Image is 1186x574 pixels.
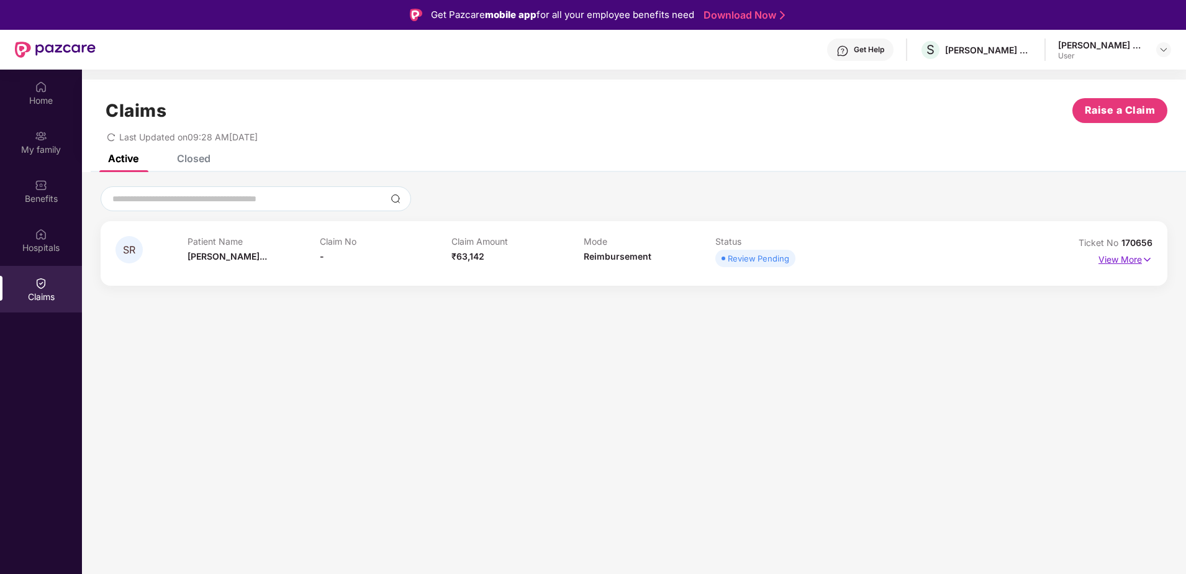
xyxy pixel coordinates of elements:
[584,236,716,247] p: Mode
[15,42,96,58] img: New Pazcare Logo
[431,7,694,22] div: Get Pazcare for all your employee benefits need
[1058,51,1145,61] div: User
[728,252,789,265] div: Review Pending
[1072,98,1167,123] button: Raise a Claim
[35,228,47,240] img: svg+xml;base64,PHN2ZyBpZD0iSG9zcGl0YWxzIiB4bWxucz0iaHR0cDovL3d3dy53My5vcmcvMjAwMC9zdmciIHdpZHRoPS...
[780,9,785,22] img: Stroke
[1085,102,1156,118] span: Raise a Claim
[35,179,47,191] img: svg+xml;base64,PHN2ZyBpZD0iQmVuZWZpdHMiIHhtbG5zPSJodHRwOi8vd3d3LnczLm9yZy8yMDAwL3N2ZyIgd2lkdGg9Ij...
[35,81,47,93] img: svg+xml;base64,PHN2ZyBpZD0iSG9tZSIgeG1sbnM9Imh0dHA6Ly93d3cudzMub3JnLzIwMDAvc3ZnIiB3aWR0aD0iMjAiIG...
[320,236,452,247] p: Claim No
[1159,45,1169,55] img: svg+xml;base64,PHN2ZyBpZD0iRHJvcGRvd24tMzJ4MzIiIHhtbG5zPSJodHRwOi8vd3d3LnczLm9yZy8yMDAwL3N2ZyIgd2...
[1098,250,1152,266] p: View More
[1142,253,1152,266] img: svg+xml;base64,PHN2ZyB4bWxucz0iaHR0cDovL3d3dy53My5vcmcvMjAwMC9zdmciIHdpZHRoPSIxNyIgaGVpZ2h0PSIxNy...
[188,236,320,247] p: Patient Name
[836,45,849,57] img: svg+xml;base64,PHN2ZyBpZD0iSGVscC0zMngzMiIgeG1sbnM9Imh0dHA6Ly93d3cudzMub3JnLzIwMDAvc3ZnIiB3aWR0aD...
[320,251,324,262] span: -
[945,44,1032,56] div: [PERSON_NAME] CONSULTANTS P LTD
[107,132,115,142] span: redo
[119,132,258,142] span: Last Updated on 09:28 AM[DATE]
[451,236,584,247] p: Claim Amount
[391,194,401,204] img: svg+xml;base64,PHN2ZyBpZD0iU2VhcmNoLTMyeDMyIiB4bWxucz0iaHR0cDovL3d3dy53My5vcmcvMjAwMC9zdmciIHdpZH...
[584,251,651,262] span: Reimbursement
[188,251,267,262] span: [PERSON_NAME]...
[35,277,47,289] img: svg+xml;base64,PHN2ZyBpZD0iQ2xhaW0iIHhtbG5zPSJodHRwOi8vd3d3LnczLm9yZy8yMDAwL3N2ZyIgd2lkdGg9IjIwIi...
[854,45,884,55] div: Get Help
[177,152,210,165] div: Closed
[123,245,135,255] span: SR
[410,9,422,21] img: Logo
[926,42,935,57] span: S
[106,100,166,121] h1: Claims
[1058,39,1145,51] div: [PERSON_NAME] Bag
[704,9,781,22] a: Download Now
[715,236,848,247] p: Status
[485,9,536,20] strong: mobile app
[1079,237,1121,248] span: Ticket No
[108,152,138,165] div: Active
[1121,237,1152,248] span: 170656
[451,251,484,262] span: ₹63,142
[35,130,47,142] img: svg+xml;base64,PHN2ZyB3aWR0aD0iMjAiIGhlaWdodD0iMjAiIHZpZXdCb3g9IjAgMCAyMCAyMCIgZmlsbD0ibm9uZSIgeG...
